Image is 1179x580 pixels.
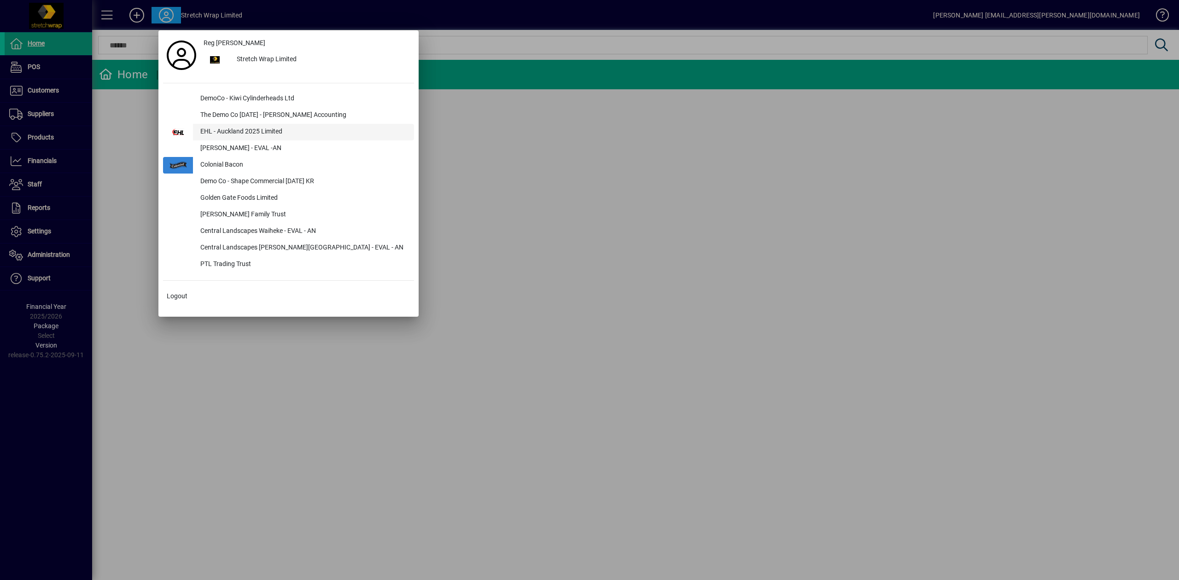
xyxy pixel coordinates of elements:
div: [PERSON_NAME] Family Trust [193,207,414,223]
div: Golden Gate Foods Limited [193,190,414,207]
span: Logout [167,291,187,301]
div: Central Landscapes [PERSON_NAME][GEOGRAPHIC_DATA] - EVAL - AN [193,240,414,256]
div: [PERSON_NAME] - EVAL -AN [193,140,414,157]
div: Demo Co - Shape Commercial [DATE] KR [193,174,414,190]
div: EHL - Auckland 2025 Limited [193,124,414,140]
div: Stretch Wrap Limited [229,52,414,68]
button: Stretch Wrap Limited [200,52,414,68]
button: Golden Gate Foods Limited [163,190,414,207]
button: The Demo Co [DATE] - [PERSON_NAME] Accounting [163,107,414,124]
button: [PERSON_NAME] - EVAL -AN [163,140,414,157]
div: Central Landscapes Waiheke - EVAL - AN [193,223,414,240]
span: Reg [PERSON_NAME] [204,38,265,48]
a: Reg [PERSON_NAME] [200,35,414,52]
button: Central Landscapes [PERSON_NAME][GEOGRAPHIC_DATA] - EVAL - AN [163,240,414,256]
div: Colonial Bacon [193,157,414,174]
button: DemoCo - Kiwi Cylinderheads Ltd [163,91,414,107]
button: Demo Co - Shape Commercial [DATE] KR [163,174,414,190]
button: EHL - Auckland 2025 Limited [163,124,414,140]
button: Central Landscapes Waiheke - EVAL - AN [163,223,414,240]
button: PTL Trading Trust [163,256,414,273]
button: Logout [163,288,414,305]
button: Colonial Bacon [163,157,414,174]
div: PTL Trading Trust [193,256,414,273]
button: [PERSON_NAME] Family Trust [163,207,414,223]
a: Profile [163,47,200,64]
div: DemoCo - Kiwi Cylinderheads Ltd [193,91,414,107]
div: The Demo Co [DATE] - [PERSON_NAME] Accounting [193,107,414,124]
